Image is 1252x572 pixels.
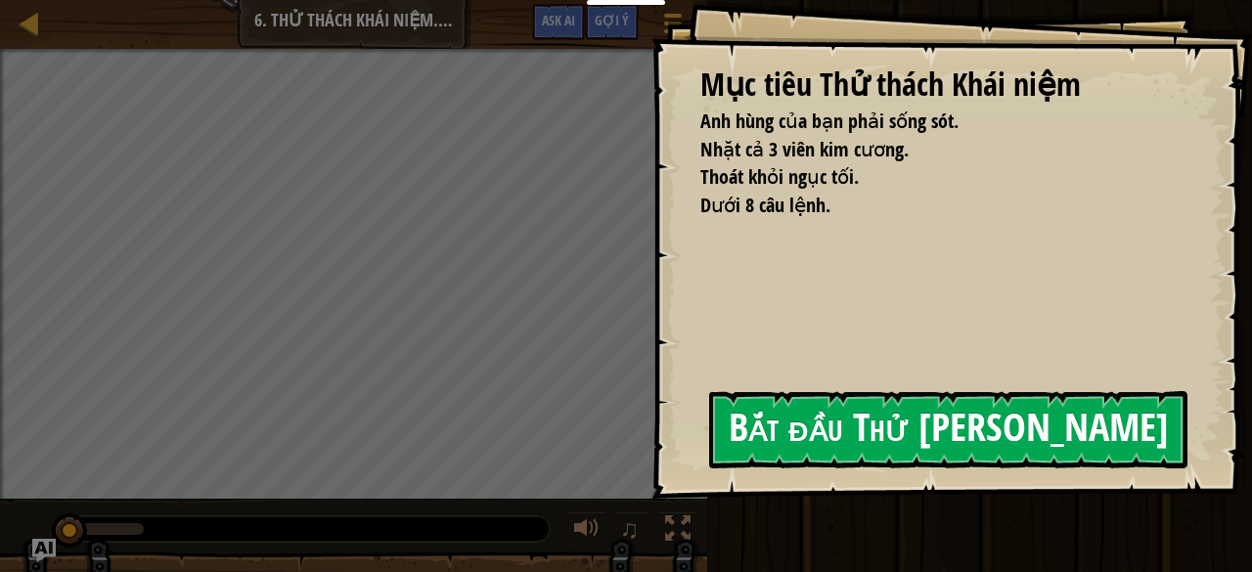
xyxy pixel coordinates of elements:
span: Thoát khỏi ngục tối. [700,163,859,190]
button: ♫ [616,511,649,551]
li: Nhặt cả 3 viên kim cương. [676,136,1179,164]
button: Bắt đầu Thử [PERSON_NAME] [709,391,1187,468]
li: Dưới 8 câu lệnh. [676,192,1179,220]
button: Tùy chỉnh âm lượng [567,511,606,551]
button: Ask AI [532,4,585,40]
span: Nhặt cả 3 viên kim cương. [700,136,909,162]
span: Anh hùng của bạn phải sống sót. [700,108,959,134]
button: Ask AI [32,539,56,562]
button: Hiện game menu [648,4,697,50]
li: Thoát khỏi ngục tối. [676,163,1179,192]
span: ♫ [620,514,640,544]
span: Dưới 8 câu lệnh. [700,192,830,218]
span: Gợi ý [595,11,629,29]
span: Ask AI [542,11,575,29]
li: Anh hùng của bạn phải sống sót. [676,108,1179,136]
div: Mục tiêu Thử thách Khái niệm [700,63,1184,108]
button: Bật tắt chế độ toàn màn hình [658,511,697,551]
